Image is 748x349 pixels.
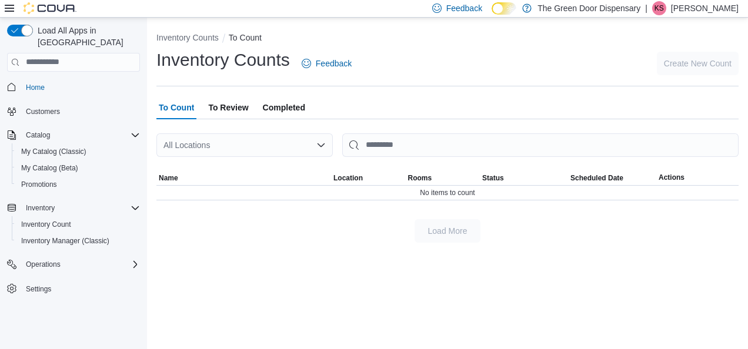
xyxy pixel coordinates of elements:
[645,1,647,15] p: |
[21,128,55,142] button: Catalog
[652,1,666,15] div: Korey Savino
[568,171,656,185] button: Scheduled Date
[415,219,480,243] button: Load More
[537,1,640,15] p: The Green Door Dispensary
[492,2,516,15] input: Dark Mode
[159,96,194,119] span: To Count
[420,188,475,197] span: No items to count
[12,176,145,193] button: Promotions
[2,280,145,297] button: Settings
[342,133,739,157] input: This is a search bar. After typing your query, hit enter to filter the results lower in the page.
[406,171,480,185] button: Rooms
[12,216,145,233] button: Inventory Count
[16,177,140,192] span: Promotions
[21,257,65,271] button: Operations
[657,52,739,75] button: Create New Count
[428,225,467,237] span: Load More
[2,127,145,143] button: Catalog
[297,52,356,75] a: Feedback
[21,104,140,119] span: Customers
[21,163,78,173] span: My Catalog (Beta)
[21,220,71,229] span: Inventory Count
[16,234,114,248] a: Inventory Manager (Classic)
[16,217,76,231] a: Inventory Count
[26,284,51,294] span: Settings
[659,173,684,182] span: Actions
[156,33,219,42] button: Inventory Counts
[33,25,140,48] span: Load All Apps in [GEOGRAPHIC_DATA]
[159,173,178,183] span: Name
[570,173,623,183] span: Scheduled Date
[21,147,86,156] span: My Catalog (Classic)
[156,171,331,185] button: Name
[316,140,326,150] button: Open list of options
[21,257,140,271] span: Operations
[482,173,504,183] span: Status
[21,236,109,246] span: Inventory Manager (Classic)
[333,173,363,183] span: Location
[26,260,61,269] span: Operations
[16,145,140,159] span: My Catalog (Classic)
[26,130,50,140] span: Catalog
[21,180,57,189] span: Promotions
[671,1,739,15] p: [PERSON_NAME]
[26,203,55,213] span: Inventory
[24,2,76,14] img: Cova
[446,2,482,14] span: Feedback
[2,79,145,96] button: Home
[21,105,65,119] a: Customers
[7,74,140,328] nav: Complex example
[263,96,305,119] span: Completed
[12,143,145,160] button: My Catalog (Classic)
[21,282,56,296] a: Settings
[664,58,732,69] span: Create New Count
[156,48,290,72] h1: Inventory Counts
[16,177,62,192] a: Promotions
[21,281,140,296] span: Settings
[331,171,406,185] button: Location
[26,107,60,116] span: Customers
[316,58,352,69] span: Feedback
[21,201,59,215] button: Inventory
[16,145,91,159] a: My Catalog (Classic)
[229,33,262,42] button: To Count
[654,1,664,15] span: KS
[16,234,140,248] span: Inventory Manager (Classic)
[2,103,145,120] button: Customers
[16,161,83,175] a: My Catalog (Beta)
[21,80,140,95] span: Home
[408,173,432,183] span: Rooms
[2,200,145,216] button: Inventory
[16,217,140,231] span: Inventory Count
[26,83,45,92] span: Home
[21,128,140,142] span: Catalog
[12,233,145,249] button: Inventory Manager (Classic)
[21,201,140,215] span: Inventory
[12,160,145,176] button: My Catalog (Beta)
[21,80,49,95] a: Home
[156,32,739,46] nav: An example of EuiBreadcrumbs
[208,96,248,119] span: To Review
[480,171,568,185] button: Status
[2,256,145,273] button: Operations
[16,161,140,175] span: My Catalog (Beta)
